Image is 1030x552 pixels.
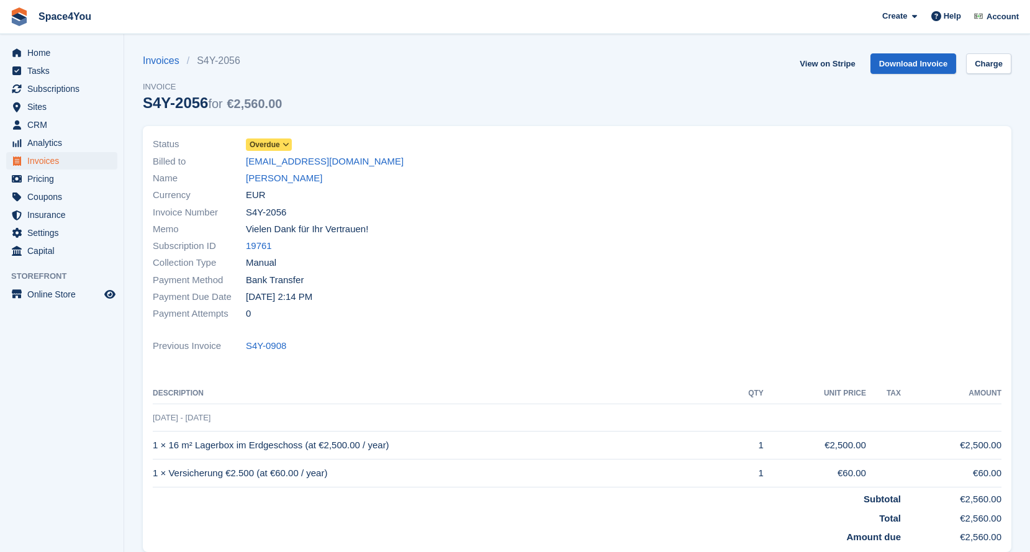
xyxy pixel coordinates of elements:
strong: Amount due [846,532,901,542]
span: Sites [27,98,102,115]
td: 1 × Versicherung €2.500 (at €60.00 / year) [153,459,726,487]
span: Settings [27,224,102,242]
span: €2,560.00 [227,97,282,111]
span: for [208,97,222,111]
a: menu [6,116,117,133]
td: €60.00 [764,459,866,487]
a: menu [6,224,117,242]
a: View on Stripe [795,53,860,74]
a: menu [6,188,117,206]
th: Tax [866,384,901,404]
td: €2,560.00 [901,487,1001,507]
span: Manual [246,256,276,270]
a: menu [6,242,117,260]
span: [DATE] - [DATE] [153,413,210,422]
nav: breadcrumbs [143,53,282,68]
span: Coupons [27,188,102,206]
a: menu [6,152,117,170]
th: QTY [726,384,764,404]
span: 0 [246,307,251,321]
img: Finn-Kristof Kausch [972,10,985,22]
a: menu [6,134,117,152]
th: Amount [901,384,1001,404]
span: Capital [27,242,102,260]
span: Invoice Number [153,206,246,220]
img: stora-icon-8386f47178a22dfd0bd8f6a31ec36ba5ce8667c1dd55bd0f319d3a0aa187defe.svg [10,7,29,26]
span: CRM [27,116,102,133]
a: menu [6,286,117,303]
a: 19761 [246,239,272,253]
span: Currency [153,188,246,202]
a: S4Y-0908 [246,339,286,353]
a: menu [6,62,117,79]
a: Charge [966,53,1011,74]
td: €2,560.00 [901,507,1001,526]
div: S4Y-2056 [143,94,282,111]
a: Space4You [34,6,96,27]
span: Bank Transfer [246,273,304,287]
span: EUR [246,188,266,202]
span: Help [944,10,961,22]
a: [PERSON_NAME] [246,171,322,186]
span: Pricing [27,170,102,188]
th: Description [153,384,726,404]
span: S4Y-2056 [246,206,286,220]
span: Billed to [153,155,246,169]
a: menu [6,44,117,61]
span: Invoice [143,81,282,93]
a: Invoices [143,53,187,68]
th: Unit Price [764,384,866,404]
a: menu [6,98,117,115]
span: Analytics [27,134,102,152]
span: Payment Attempts [153,307,246,321]
span: Subscription ID [153,239,246,253]
strong: Subtotal [864,494,901,504]
span: Subscriptions [27,80,102,97]
span: Previous Invoice [153,339,246,353]
span: Name [153,171,246,186]
a: Download Invoice [870,53,957,74]
a: Overdue [246,137,292,152]
span: Insurance [27,206,102,224]
td: €2,500.00 [764,432,866,459]
span: Status [153,137,246,152]
a: menu [6,206,117,224]
a: Preview store [102,287,117,302]
a: [EMAIL_ADDRESS][DOMAIN_NAME] [246,155,404,169]
span: Create [882,10,907,22]
span: Account [987,11,1019,23]
time: 2025-06-05 12:14:25 UTC [246,290,312,304]
span: Memo [153,222,246,237]
span: Overdue [250,139,280,150]
td: €60.00 [901,459,1001,487]
strong: Total [879,513,901,523]
td: €2,500.00 [901,432,1001,459]
td: 1 [726,432,764,459]
a: menu [6,80,117,97]
span: Tasks [27,62,102,79]
span: Home [27,44,102,61]
span: Online Store [27,286,102,303]
span: Collection Type [153,256,246,270]
span: Storefront [11,270,124,283]
td: 1 [726,459,764,487]
span: Invoices [27,152,102,170]
a: menu [6,170,117,188]
span: Payment Due Date [153,290,246,304]
span: Payment Method [153,273,246,287]
span: Vielen Dank für Ihr Vertrauen! [246,222,368,237]
td: €2,560.00 [901,525,1001,545]
td: 1 × 16 m² Lagerbox im Erdgeschoss (at €2,500.00 / year) [153,432,726,459]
